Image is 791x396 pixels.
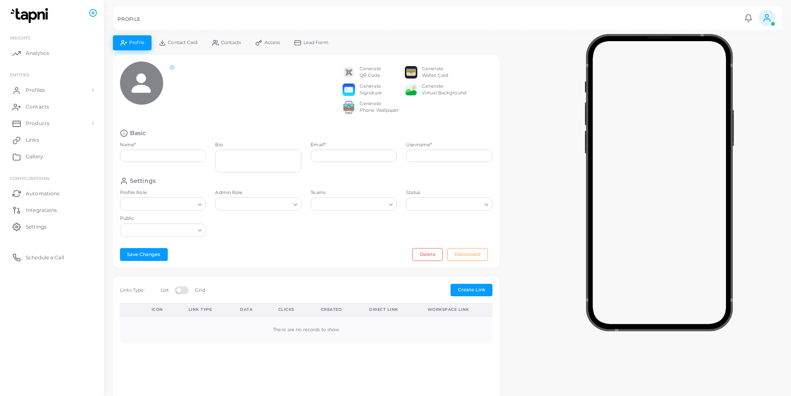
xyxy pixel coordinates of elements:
[124,200,195,209] input: Search for option
[406,189,492,196] label: Status
[343,66,355,79] img: qr2.png
[195,287,205,294] label: Grid
[451,284,492,296] button: Create Link
[6,132,98,148] a: Links
[6,82,98,98] a: Profiles
[215,142,301,148] label: Bio
[278,307,303,312] div: Clicks
[215,189,301,196] label: Admin Role
[26,103,49,111] span: Contacts
[130,177,156,185] h4: Settings
[405,84,417,96] img: e64e04433dee680bcc62d3a6779a8f701ecaf3be228fb80ea91b313d80e16e10.png
[6,98,98,115] a: Contacts
[412,248,443,261] button: Delete
[26,153,43,160] span: Gallery
[406,142,432,148] label: Username
[130,129,146,137] h4: Basic
[311,142,326,148] label: Email
[170,64,174,70] a: @
[189,307,222,312] div: Link Type
[6,218,98,235] a: Settings
[311,189,397,196] label: Teams
[26,190,59,197] span: Automations
[7,8,54,23] img: logo
[6,115,98,132] a: Products
[410,200,481,209] input: Search for option
[6,185,98,202] a: Automations
[161,287,168,294] label: List
[10,35,30,40] span: INSIGHTS
[6,202,98,218] a: Integrations
[264,40,280,45] span: Access
[360,66,381,79] div: Generate QR Code
[26,223,47,231] span: Settings
[369,307,409,312] div: Direct Link
[124,226,195,235] input: Search for option
[10,72,29,77] span: ENTITIES
[343,101,355,113] img: 522fc3d1c3555ff804a1a379a540d0107ed87845162a92721bf5e2ebbcc3ae6c.png
[447,248,488,261] button: Disconnect
[120,142,136,148] label: Name
[129,327,484,333] div: There are no records to show
[26,49,49,57] span: Analytics
[221,40,241,45] span: Contacts
[422,83,466,96] div: Generate Virtual Background
[6,148,98,165] a: Gallery
[219,200,290,209] input: Search for option
[405,66,417,79] img: apple-wallet.png
[428,307,483,312] div: Workspace Link
[120,197,206,211] div: Search for option
[152,307,170,312] div: Icon
[118,16,140,22] h5: PROFILE
[343,84,355,96] img: email.png
[26,254,64,261] span: Schedule a Call
[312,200,386,209] input: Search for option
[360,101,399,114] div: Generate Phone Wallpaper
[120,303,142,316] th: Action
[321,307,351,312] div: Created
[120,248,168,261] button: Save Changes
[360,83,382,96] div: Generate Signature
[458,287,485,293] span: Create Link
[215,197,301,211] div: Search for option
[120,215,206,222] label: Public
[120,189,206,196] label: Profile Role
[422,66,448,79] div: Generate Wallet Card
[120,224,206,237] div: Search for option
[168,40,197,45] span: Contact Card
[6,249,98,266] a: Schedule a Call
[304,40,328,45] span: Lead Form
[26,207,57,214] span: Integrations
[6,45,98,61] a: Analytics
[240,307,260,312] div: Data
[585,34,734,331] img: phone-mock.b55596b7.png
[26,120,49,127] span: Products
[311,197,397,211] div: Search for option
[26,86,45,94] span: Profiles
[120,287,145,293] span: Links Type:
[10,176,49,181] span: Configurations
[129,40,144,45] span: Profile
[26,136,39,144] span: Links
[406,197,492,211] div: Search for option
